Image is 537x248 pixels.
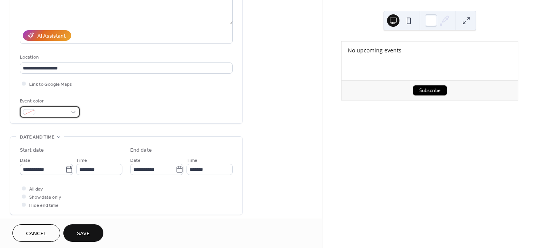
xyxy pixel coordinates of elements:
[26,230,47,238] span: Cancel
[76,156,87,165] span: Time
[20,133,54,141] span: Date and time
[130,156,141,165] span: Date
[29,80,72,88] span: Link to Google Maps
[187,156,197,165] span: Time
[29,201,59,210] span: Hide end time
[413,85,447,95] button: Subscribe
[29,193,61,201] span: Show date only
[20,156,30,165] span: Date
[130,146,152,154] div: End date
[20,53,231,61] div: Location
[20,97,78,105] div: Event color
[348,46,512,54] div: No upcoming events
[77,230,90,238] span: Save
[12,224,60,242] button: Cancel
[20,146,44,154] div: Start date
[63,224,103,242] button: Save
[37,32,66,40] div: AI Assistant
[23,30,71,41] button: AI Assistant
[29,185,43,193] span: All day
